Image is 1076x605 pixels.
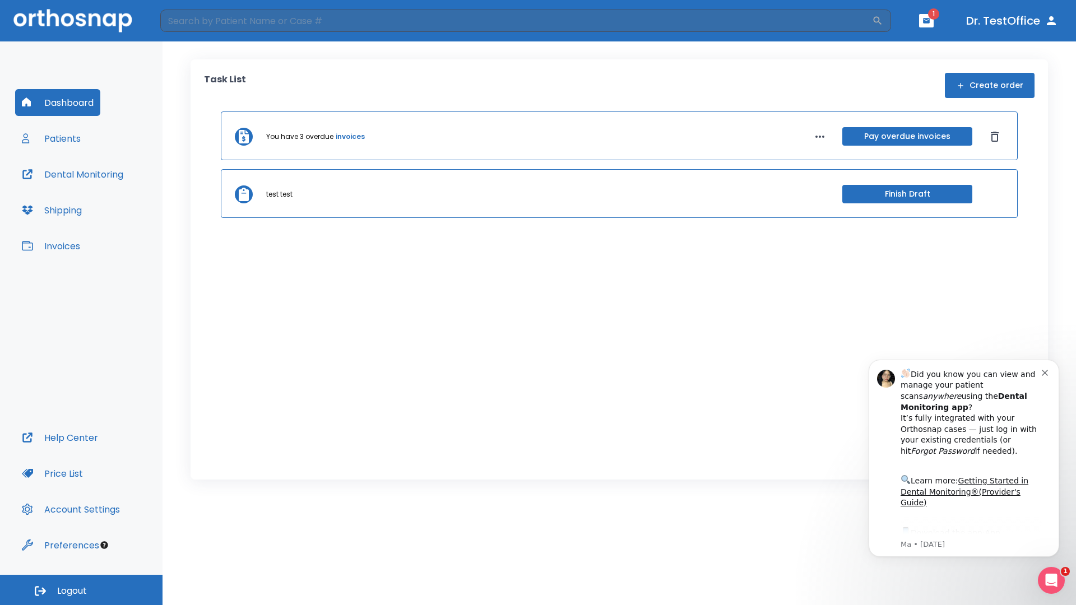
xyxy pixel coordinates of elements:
[336,132,365,142] a: invoices
[15,496,127,523] button: Account Settings
[962,11,1063,31] button: Dr. TestOffice
[15,424,105,451] button: Help Center
[15,232,87,259] button: Invoices
[204,73,246,98] p: Task List
[15,197,89,224] button: Shipping
[1061,567,1070,576] span: 1
[842,185,972,203] button: Finish Draft
[15,532,106,559] button: Preferences
[852,346,1076,599] iframe: Intercom notifications message
[986,128,1004,146] button: Dismiss
[99,540,109,550] div: Tooltip anchor
[928,8,939,20] span: 1
[266,132,333,142] p: You have 3 overdue
[945,73,1035,98] button: Create order
[15,89,100,116] button: Dashboard
[266,189,293,199] p: test test
[15,460,90,487] button: Price List
[15,125,87,152] button: Patients
[160,10,872,32] input: Search by Patient Name or Case #
[842,127,972,146] button: Pay overdue invoices
[57,585,87,597] span: Logout
[1038,567,1065,594] iframe: Intercom live chat
[15,161,130,188] button: Dental Monitoring
[13,9,132,32] img: Orthosnap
